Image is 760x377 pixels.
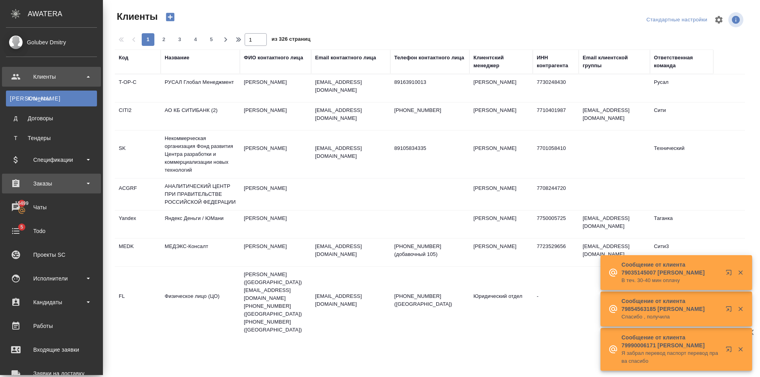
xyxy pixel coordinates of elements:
p: [PHONE_NUMBER] ([GEOGRAPHIC_DATA]) [394,292,465,308]
a: [PERSON_NAME]Клиенты [6,91,97,106]
td: Yandex [115,210,161,238]
div: Email контактного лица [315,54,376,62]
span: 4 [189,36,202,44]
td: Таганка [650,210,713,238]
td: ACGRF [115,180,161,208]
div: Заказы [6,178,97,189]
button: 2 [158,33,170,46]
button: Открыть в новой вкладке [721,301,740,320]
div: ИНН контрагента [537,54,575,70]
td: [PERSON_NAME] [240,210,311,238]
a: 15499Чаты [2,197,101,217]
td: 7708244720 [533,180,579,208]
button: Открыть в новой вкладке [721,341,740,360]
td: РУСАЛ Глобал Менеджмент [161,74,240,102]
td: 7750005725 [533,210,579,238]
td: T-OP-C [115,74,161,102]
td: [PERSON_NAME] [240,180,311,208]
td: [PERSON_NAME] [240,140,311,168]
p: 89163910013 [394,78,465,86]
div: Проекты SC [6,249,97,261]
div: Todo [6,225,97,237]
td: [PERSON_NAME] [469,210,533,238]
div: Клиенты [6,71,97,83]
div: ФИО контактного лица [244,54,303,62]
p: Сообщение от клиента 79854563185 [PERSON_NAME] [621,297,720,313]
div: Спецификации [6,154,97,166]
td: 7701058410 [533,140,579,168]
p: [EMAIL_ADDRESS][DOMAIN_NAME] [315,242,386,258]
td: [PERSON_NAME] ([GEOGRAPHIC_DATA]) [EMAIL_ADDRESS][DOMAIN_NAME] [PHONE_NUMBER] ([GEOGRAPHIC_DATA])... [240,267,311,338]
p: В теч. 30-40 мин оплачу [621,277,720,284]
div: Golubev Dmitry [6,38,97,47]
div: Договоры [10,114,93,122]
span: 5 [15,223,28,231]
td: 7723529656 [533,239,579,266]
td: Яндекс Деньги / ЮМани [161,210,240,238]
div: AWATERA [28,6,103,22]
span: из 326 страниц [272,34,310,46]
div: Кандидаты [6,296,97,308]
div: Ответственная команда [654,54,709,70]
p: Я забрал перевод паспорт перевод права спасибо [621,349,720,365]
a: Работы [2,316,101,336]
td: - [533,288,579,316]
p: [EMAIL_ADDRESS][DOMAIN_NAME] [315,106,386,122]
span: Посмотреть информацию [728,12,745,27]
td: Русал [650,74,713,102]
td: МЕДЭКС-Консалт [161,239,240,266]
td: 7730248430 [533,74,579,102]
td: [PERSON_NAME] [469,180,533,208]
span: Настроить таблицу [709,10,728,29]
td: [PERSON_NAME] [469,140,533,168]
span: Клиенты [115,10,158,23]
div: Клиентский менеджер [473,54,529,70]
td: SK [115,140,161,168]
td: АО КБ СИТИБАНК (2) [161,102,240,130]
td: [EMAIL_ADDRESS][DOMAIN_NAME] [579,210,650,238]
button: 3 [173,33,186,46]
td: [PERSON_NAME] [469,74,533,102]
span: 15499 [10,199,33,207]
div: Тендеры [10,134,93,142]
td: CITI2 [115,102,161,130]
button: 5 [205,33,218,46]
span: 3 [173,36,186,44]
p: [EMAIL_ADDRESS][DOMAIN_NAME] [315,292,386,308]
a: ТТендеры [6,130,97,146]
td: 7710401987 [533,102,579,130]
div: Исполнители [6,273,97,284]
a: ДДоговоры [6,110,97,126]
td: [PERSON_NAME] [240,74,311,102]
p: 89105834335 [394,144,465,152]
td: [EMAIL_ADDRESS][DOMAIN_NAME] [579,102,650,130]
p: Спасибо , получила [621,313,720,321]
a: Входящие заявки [2,340,101,360]
div: Код [119,54,128,62]
td: [PERSON_NAME] [469,239,533,266]
button: Создать [161,10,180,24]
td: [PERSON_NAME] [240,102,311,130]
td: Сити [650,102,713,130]
a: 5Todo [2,221,101,241]
p: [PHONE_NUMBER] (добавочный 105) [394,242,465,258]
div: Email клиентской группы [583,54,646,70]
td: Сити3 [650,239,713,266]
td: Юридический отдел [469,288,533,316]
div: Чаты [6,201,97,213]
span: 2 [158,36,170,44]
div: Входящие заявки [6,344,97,356]
p: [EMAIL_ADDRESS][DOMAIN_NAME] [315,78,386,94]
td: FL [115,288,161,316]
button: Закрыть [732,305,749,313]
div: Работы [6,320,97,332]
div: Клиенты [10,95,93,102]
span: 5 [205,36,218,44]
div: Название [165,54,189,62]
td: Технический [650,140,713,168]
td: [PERSON_NAME] [469,102,533,130]
td: [PERSON_NAME] [240,239,311,266]
button: Открыть в новой вкладке [721,265,740,284]
div: split button [644,14,709,26]
td: [EMAIL_ADDRESS][DOMAIN_NAME] [579,239,650,266]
